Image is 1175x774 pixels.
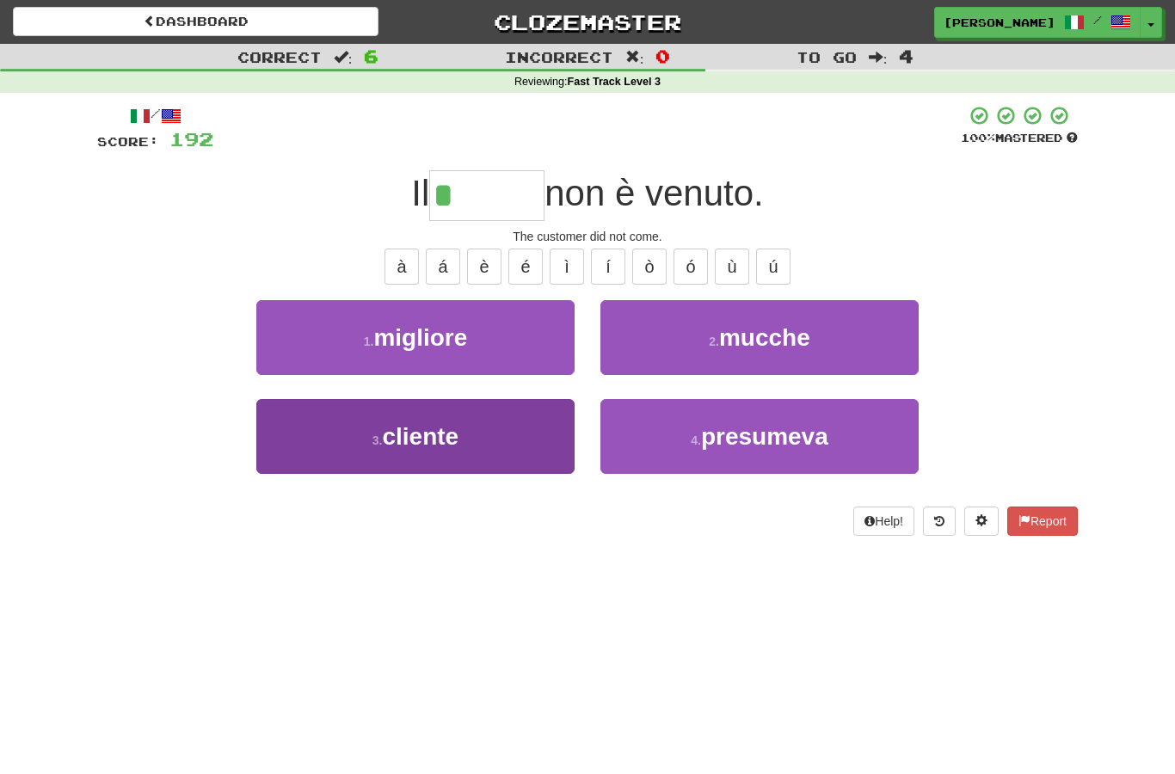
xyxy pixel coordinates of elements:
[961,131,1078,146] div: Mastered
[1093,14,1102,26] span: /
[691,433,701,447] small: 4 .
[334,50,353,64] span: :
[372,433,383,447] small: 3 .
[701,423,828,450] span: presumeva
[923,507,956,536] button: Round history (alt+y)
[426,249,460,285] button: á
[591,249,625,285] button: í
[600,399,919,474] button: 4.presumeva
[632,249,667,285] button: ò
[550,249,584,285] button: ì
[797,48,857,65] span: To go
[715,249,749,285] button: ù
[853,507,914,536] button: Help!
[384,249,419,285] button: à
[364,335,374,348] small: 1 .
[1007,507,1078,536] button: Report
[719,324,810,351] span: mucche
[674,249,708,285] button: ó
[544,173,764,213] span: non è venuto.
[655,46,670,66] span: 0
[404,7,770,37] a: Clozemaster
[709,335,719,348] small: 2 .
[97,134,159,149] span: Score:
[625,50,644,64] span: :
[944,15,1055,30] span: [PERSON_NAME]
[934,7,1141,38] a: [PERSON_NAME] /
[364,46,378,66] span: 6
[600,300,919,375] button: 2.mucche
[508,249,543,285] button: é
[756,249,791,285] button: ú
[97,105,213,126] div: /
[382,423,458,450] span: cliente
[97,228,1078,245] div: The customer did not come.
[899,46,914,66] span: 4
[869,50,888,64] span: :
[568,76,661,88] strong: Fast Track Level 3
[961,131,995,144] span: 100 %
[505,48,613,65] span: Incorrect
[373,324,467,351] span: migliore
[169,128,213,150] span: 192
[411,173,429,213] span: Il
[256,399,575,474] button: 3.cliente
[13,7,378,36] a: Dashboard
[467,249,501,285] button: è
[237,48,322,65] span: Correct
[256,300,575,375] button: 1.migliore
